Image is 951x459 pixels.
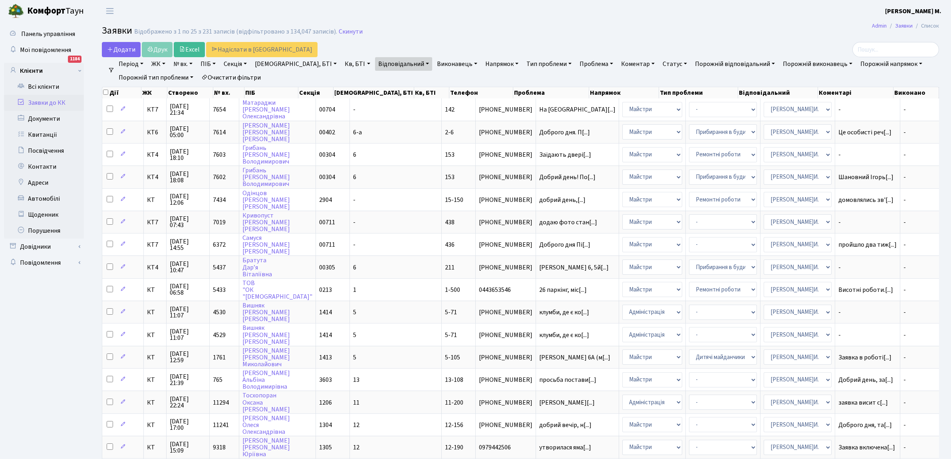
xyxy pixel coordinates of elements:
[659,87,738,98] th: Тип проблеми
[242,414,290,436] a: [PERSON_NAME]ОлесяОлександрівна
[445,285,460,294] span: 1-500
[213,87,244,98] th: № вх.
[780,57,856,71] a: Порожній виконавець
[27,4,66,17] b: Комфорт
[319,443,332,452] span: 1305
[170,396,206,409] span: [DATE] 22:24
[4,207,84,223] a: Щоденник
[242,211,290,233] a: Кривопуст[PERSON_NAME][PERSON_NAME]
[838,240,897,249] span: пройшло два тиж[...]
[4,26,84,42] a: Панель управління
[539,128,590,137] span: Доброго дня. П[...]
[213,173,226,182] span: 7602
[170,238,206,251] span: [DATE] 14:55
[319,240,335,249] span: 00711
[147,219,163,226] span: КТ7
[838,152,897,158] span: -
[838,173,893,182] span: Шановний Ігорь[...]
[242,233,290,256] a: Самуся[PERSON_NAME][PERSON_NAME]
[213,375,222,384] span: 765
[27,4,84,18] span: Таун
[319,308,332,317] span: 1414
[8,3,24,19] img: logo.png
[589,87,659,98] th: Напрямок
[21,30,75,38] span: Панель управління
[213,196,226,204] span: 7434
[539,150,591,159] span: Заїдають двері[...]
[213,443,226,452] span: 9318
[738,87,818,98] th: Відповідальний
[539,443,591,452] span: утворилася яма[...]
[838,196,893,204] span: домовлялись зв'[...]
[198,71,264,84] a: Очистити фільтри
[147,332,163,338] span: КТ
[242,189,290,211] a: Одінцов[PERSON_NAME][PERSON_NAME]
[353,331,356,339] span: 5
[482,57,522,71] a: Напрямок
[479,309,532,315] span: [PHONE_NUMBER]
[319,263,335,272] span: 00305
[242,98,290,121] a: Матараджи[PERSON_NAME]Олександрівна
[174,42,205,57] a: Excel
[4,159,84,175] a: Контакти
[319,375,332,384] span: 3603
[838,443,895,452] span: Заявка включена[...]
[319,105,335,114] span: 00704
[319,421,332,429] span: 1304
[445,105,455,114] span: 142
[147,422,163,428] span: КТ
[885,6,941,16] a: [PERSON_NAME] М.
[242,279,312,301] a: ТОВ"ОК"[DEMOGRAPHIC_DATA]"
[353,240,355,249] span: -
[170,171,206,184] span: [DATE] 18:08
[539,196,586,204] span: добрий день,[...]
[903,128,906,137] span: -
[539,173,596,182] span: Добрий день! По[...]
[872,22,887,30] a: Admin
[20,46,71,54] span: Мої повідомлення
[838,398,888,407] span: заявка висит с[...]
[539,308,589,317] span: клумби, де є ко[...]
[353,196,355,204] span: -
[134,28,337,36] div: Відображено з 1 по 25 з 231 записів (відфільтровано з 134,047 записів).
[170,193,206,206] span: [DATE] 12:06
[903,331,906,339] span: -
[147,174,163,180] span: КТ4
[147,287,163,293] span: КТ
[860,18,951,34] nav: breadcrumb
[692,57,778,71] a: Порожній відповідальний
[539,331,589,339] span: клумби, де є ко[...]
[213,150,226,159] span: 7603
[885,7,941,16] b: [PERSON_NAME] М.
[170,126,206,138] span: [DATE] 05:00
[319,173,335,182] span: 00304
[513,87,589,98] th: Проблема
[576,57,616,71] a: Проблема
[4,255,84,271] a: Повідомлення
[479,399,532,406] span: [PHONE_NUMBER]
[445,353,460,362] span: 5-105
[170,261,206,273] span: [DATE] 10:47
[319,196,332,204] span: 2904
[903,196,906,204] span: -
[147,377,163,383] span: КТ
[167,87,213,98] th: Створено
[838,309,897,315] span: -
[170,306,206,319] span: [DATE] 11:07
[838,332,897,338] span: -
[479,287,532,293] span: 0443653546
[539,398,595,407] span: [PERSON_NAME][...]
[353,375,359,384] span: 13
[903,443,906,452] span: -
[319,128,335,137] span: 00402
[445,196,463,204] span: 15-150
[445,443,463,452] span: 12-190
[170,441,206,454] span: [DATE] 15:09
[852,42,939,57] input: Пошук...
[170,328,206,341] span: [DATE] 11:07
[903,285,906,294] span: -
[319,353,332,362] span: 1413
[115,71,197,84] a: Порожній тип проблеми
[147,264,163,271] span: КТ4
[242,144,290,166] a: Грибань[PERSON_NAME]Володимирович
